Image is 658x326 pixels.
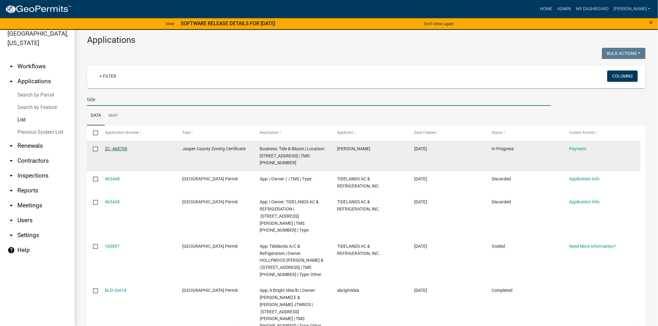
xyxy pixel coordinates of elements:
i: arrow_drop_down [7,63,15,70]
input: Search for applications [87,93,551,106]
i: arrow_drop_down [7,202,15,209]
button: Columns [607,70,638,82]
span: Business: Tide & Bloom | Location: 119 MERIWEATHER Dr | TMS: 024-00-03-093 [260,146,325,165]
span: Maegan Jones [337,146,370,151]
i: arrow_drop_down [7,217,15,224]
i: arrow_drop_down [7,157,15,165]
a: Application Info [569,176,600,181]
span: × [649,18,653,27]
span: Jasper County Building Permit [182,288,238,293]
span: Discarded [492,176,511,181]
h3: Applications [87,35,646,45]
span: App: | Owner: TIDELANDS AC & REFRIGERATION | 79 RILEY FARM RD | TMS 080-00-03-025 | Type: [260,199,319,233]
strong: SOFTWARE RELEASE DETAILS FOR [DATE] [181,20,275,26]
datatable-header-cell: Select [87,125,99,140]
i: arrow_drop_down [7,172,15,179]
a: Data [87,106,105,126]
span: 02/03/2023 [415,288,427,293]
datatable-header-cell: Date Created [409,125,486,140]
button: Bulk Actions [602,48,646,59]
span: TIDELANDS AC & REFRIGERATION, INC. [337,244,380,256]
datatable-header-cell: Type [176,125,254,140]
span: TIDELANDS AC & REFRIGERATION, INC. [337,176,380,188]
a: Need More Information? [569,244,616,249]
span: Type [182,130,190,135]
span: Jasper County Building Permit [182,199,238,204]
datatable-header-cell: Applicant [331,125,409,140]
a: BLD-26618 [105,288,127,293]
span: Current Activity [569,130,595,135]
span: Jasper County Building Permit [182,244,238,249]
span: 08/14/2023 [415,244,427,249]
a: 160857 [105,244,120,249]
datatable-header-cell: Description [254,125,331,140]
datatable-header-cell: Current Activity [563,125,641,140]
span: Jasper County Building Permit [182,176,238,181]
datatable-header-cell: Application Number [99,125,176,140]
span: Status [492,130,503,135]
span: Applicant [337,130,353,135]
i: arrow_drop_down [7,187,15,194]
a: + Filter [95,70,121,82]
span: abrightidea [337,288,359,293]
span: 08/13/2025 [415,199,427,204]
span: 08/13/2025 [415,176,427,181]
a: View [163,19,177,29]
span: Voided [492,244,505,249]
a: Application Info [569,199,600,204]
span: 08/25/2025 [415,146,427,151]
a: 463448 [105,176,120,181]
span: TIDELANDS AC & REFRIGERATION, INC. [337,199,380,211]
button: Close [649,19,653,26]
span: Date Created [415,130,436,135]
a: Map [105,106,122,126]
a: ZC- 468705 [105,146,127,151]
span: Discarded [492,199,511,204]
i: arrow_drop_down [7,232,15,239]
span: Jasper County Zoning Certificate [182,146,246,151]
a: My Dashboard [573,3,611,15]
a: Admin [555,3,573,15]
span: In Progress [492,146,514,151]
span: Completed [492,288,513,293]
span: App: Tidelands A/C & Refrigeration | Owner: HOLLYWOOD CLIFFORD JOHN & | 523 FRESHWATER LANE | TMS... [260,244,323,277]
a: Home [537,3,555,15]
i: arrow_drop_down [7,142,15,150]
datatable-header-cell: Status [486,125,563,140]
span: Description [260,130,279,135]
a: 463445 [105,199,120,204]
a: Payment [569,146,586,151]
a: [PERSON_NAME] [611,3,653,15]
span: Application Number [105,130,139,135]
i: arrow_drop_up [7,78,15,85]
span: App: | Owner: | | TMS | Type: [260,176,312,181]
button: Don't show again [421,19,456,29]
i: help [7,247,15,254]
